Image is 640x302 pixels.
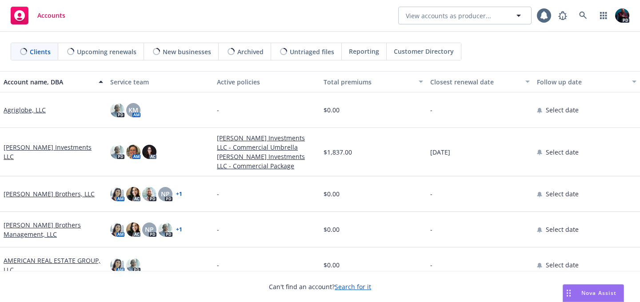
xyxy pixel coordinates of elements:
[430,189,432,199] span: -
[4,77,93,87] div: Account name, DBA
[324,189,340,199] span: $0.00
[349,47,379,56] span: Reporting
[398,7,532,24] button: View accounts as producer...
[217,260,219,270] span: -
[110,103,124,117] img: photo
[324,147,352,157] span: $1,837.00
[217,105,219,115] span: -
[142,187,156,201] img: photo
[30,47,51,56] span: Clients
[430,225,432,234] span: -
[217,225,219,234] span: -
[145,225,154,234] span: NP
[563,284,624,302] button: Nova Assist
[142,145,156,159] img: photo
[4,143,103,161] a: [PERSON_NAME] Investments LLC
[37,12,65,19] span: Accounts
[161,189,170,199] span: NP
[546,189,579,199] span: Select date
[126,145,140,159] img: photo
[163,47,211,56] span: New businesses
[217,152,316,171] a: [PERSON_NAME] Investments LLC - Commercial Package
[430,147,450,157] span: [DATE]
[176,191,182,197] a: + 1
[290,47,334,56] span: Untriaged files
[427,71,533,92] button: Closest renewal date
[533,71,640,92] button: Follow up date
[324,260,340,270] span: $0.00
[269,282,371,291] span: Can't find an account?
[4,256,103,274] a: AMERICAN REAL ESTATE GROUP, LLC
[430,105,432,115] span: -
[546,225,579,234] span: Select date
[320,71,427,92] button: Total premiums
[324,77,413,87] div: Total premiums
[546,105,579,115] span: Select date
[237,47,264,56] span: Archived
[595,7,612,24] a: Switch app
[546,147,579,157] span: Select date
[110,258,124,272] img: photo
[335,282,371,291] a: Search for it
[324,105,340,115] span: $0.00
[615,8,629,23] img: photo
[107,71,213,92] button: Service team
[581,289,616,297] span: Nova Assist
[554,7,572,24] a: Report a Bug
[110,145,124,159] img: photo
[324,225,340,234] span: $0.00
[128,105,138,115] span: KM
[4,189,95,199] a: [PERSON_NAME] Brothers, LLC
[537,77,627,87] div: Follow up date
[217,133,316,152] a: [PERSON_NAME] Investments LLC - Commercial Umbrella
[77,47,136,56] span: Upcoming renewals
[217,189,219,199] span: -
[563,285,574,302] div: Drag to move
[217,77,316,87] div: Active policies
[574,7,592,24] a: Search
[126,187,140,201] img: photo
[394,47,454,56] span: Customer Directory
[430,260,432,270] span: -
[126,258,140,272] img: photo
[176,227,182,232] a: + 1
[213,71,320,92] button: Active policies
[406,11,491,20] span: View accounts as producer...
[430,77,520,87] div: Closest renewal date
[110,77,210,87] div: Service team
[110,223,124,237] img: photo
[7,3,69,28] a: Accounts
[110,187,124,201] img: photo
[546,260,579,270] span: Select date
[4,220,103,239] a: [PERSON_NAME] Brothers Management, LLC
[126,223,140,237] img: photo
[4,105,46,115] a: Agriglobe, LLC
[158,223,172,237] img: photo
